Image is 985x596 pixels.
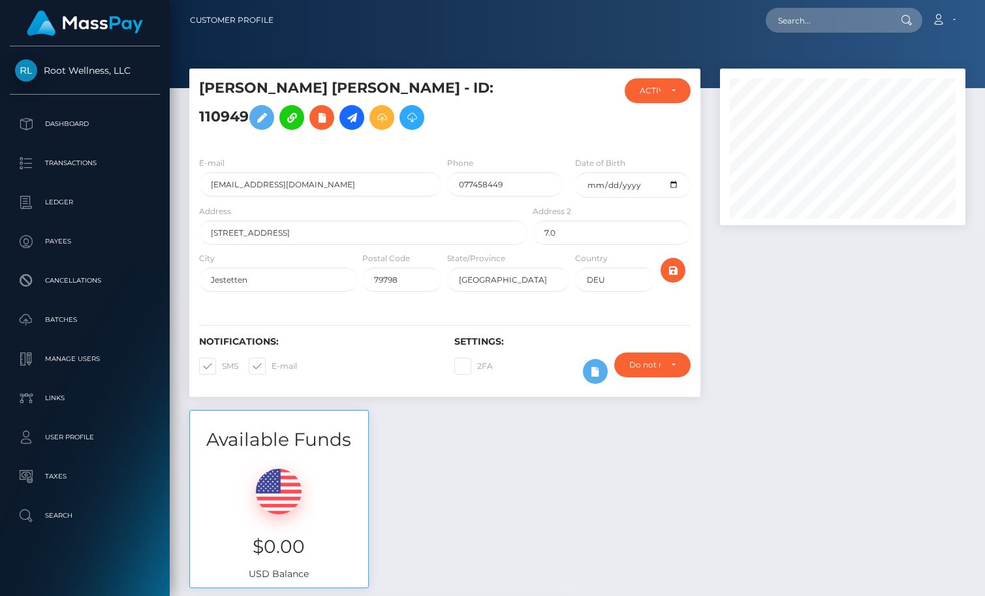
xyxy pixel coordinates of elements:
p: Taxes [15,467,155,486]
p: Cancellations [15,271,155,290]
input: Search... [766,8,888,33]
label: Address 2 [533,206,571,217]
p: Batches [15,310,155,330]
h3: Available Funds [190,427,368,452]
a: Customer Profile [190,7,274,34]
p: User Profile [15,428,155,447]
div: ACTIVE [640,86,660,96]
img: MassPay Logo [27,10,143,36]
label: Date of Birth [575,157,625,169]
div: Do not require [629,360,661,370]
label: E-mail [199,157,225,169]
label: Phone [447,157,473,169]
p: Links [15,388,155,408]
a: Cancellations [10,264,160,297]
a: Taxes [10,460,160,493]
img: Root Wellness, LLC [15,59,37,82]
label: City [199,253,215,264]
p: Dashboard [15,114,155,134]
a: User Profile [10,421,160,454]
label: Country [575,253,608,264]
p: Transactions [15,153,155,173]
button: ACTIVE [625,78,690,103]
a: Ledger [10,186,160,219]
p: Payees [15,232,155,251]
a: Transactions [10,147,160,180]
h6: Notifications: [199,336,435,347]
label: SMS [199,358,238,375]
a: Links [10,382,160,415]
div: USD Balance [190,452,368,588]
span: Root Wellness, LLC [10,65,160,76]
a: Dashboard [10,108,160,140]
p: Ledger [15,193,155,212]
button: Do not require [614,353,691,377]
h5: [PERSON_NAME] [PERSON_NAME] - ID: 110949 [199,78,520,136]
label: State/Province [447,253,505,264]
p: Manage Users [15,349,155,369]
label: 2FA [454,358,493,375]
label: E-mail [249,358,297,375]
a: Search [10,499,160,532]
a: Initiate Payout [339,105,364,130]
label: Address [199,206,231,217]
h3: $0.00 [200,534,358,559]
a: Batches [10,304,160,336]
h6: Settings: [454,336,690,347]
p: Search [15,506,155,525]
a: Payees [10,225,160,258]
img: USD.png [256,469,302,514]
a: Manage Users [10,343,160,375]
label: Postal Code [362,253,410,264]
